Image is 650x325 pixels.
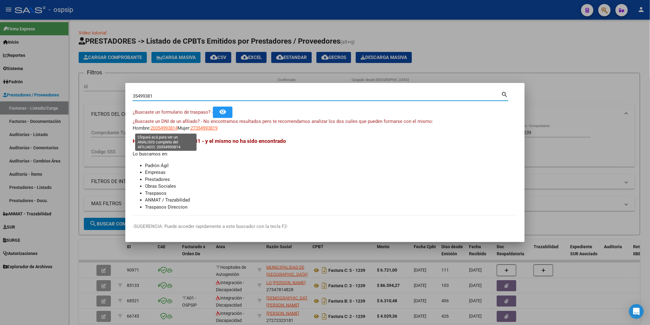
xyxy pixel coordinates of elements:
[190,125,217,131] span: 27354993819
[151,125,178,131] span: 20354993814
[133,137,517,210] div: Lo buscamos en:
[145,204,517,211] li: Traspasos Direccion
[145,197,517,204] li: ANMAT / Trazabilidad
[145,190,517,197] li: Traspasos
[133,118,517,132] div: Hombre: Mujer:
[133,138,286,144] span: Hemos buscado - 35499381 - y el mismo no ha sido encontrado
[145,183,517,190] li: Obras Sociales
[145,162,517,169] li: Padrón Ágil
[629,304,644,319] div: Open Intercom Messenger
[133,223,517,230] p: -SUGERENCIA: Puede acceder rapidamente a este buscador con la tecla F2-
[219,108,226,116] mat-icon: remove_red_eye
[145,176,517,183] li: Prestadores
[501,90,508,98] mat-icon: search
[133,109,213,115] span: ¿Buscaste un formulario de traspaso? -
[145,169,517,176] li: Empresas
[133,119,433,124] span: ¿Buscaste un DNI de un afiliado? - No encontramos resultados pero te recomendamos analizar los do...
